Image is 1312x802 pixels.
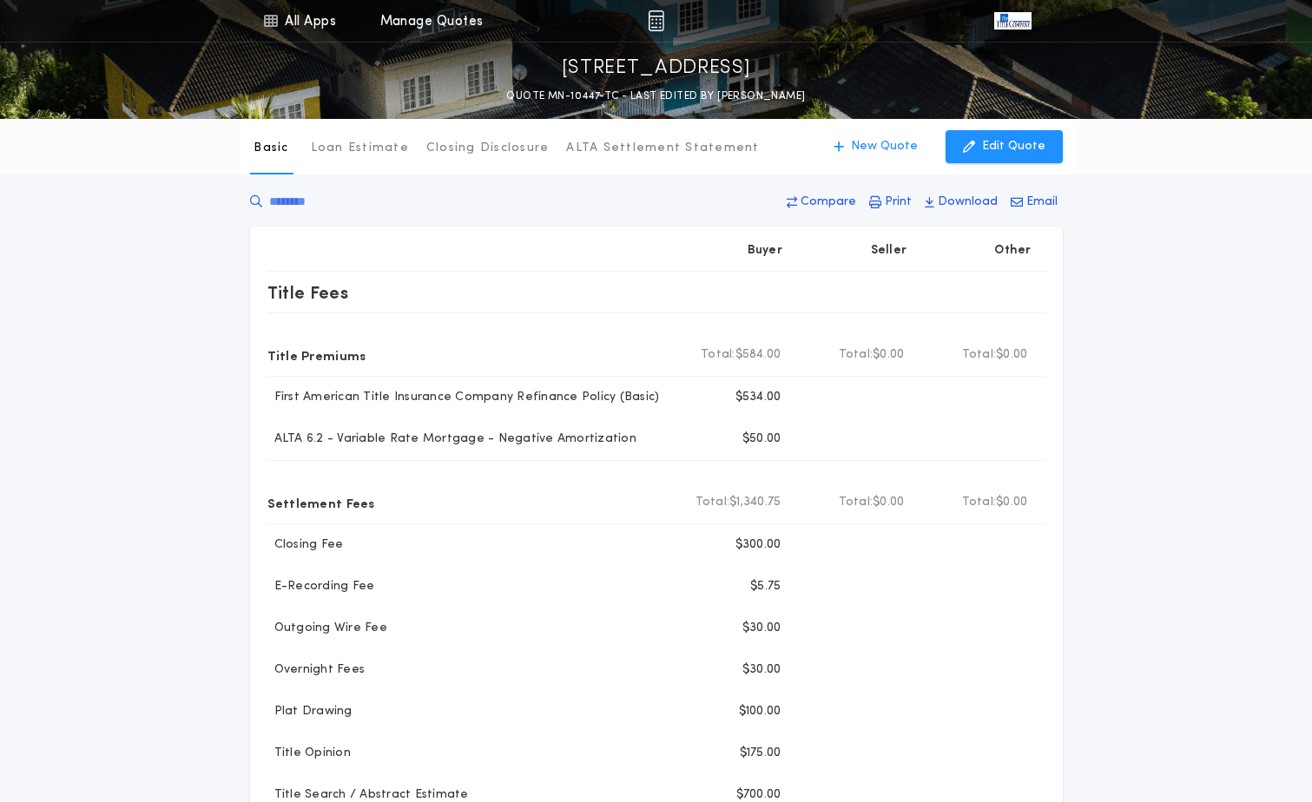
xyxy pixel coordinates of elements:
p: Other [994,242,1031,260]
p: Overnight Fees [267,661,366,679]
p: Compare [801,194,856,211]
p: Loan Estimate [311,140,409,157]
span: $0.00 [873,494,904,511]
b: Total: [839,494,874,511]
b: Total: [701,346,735,364]
p: Print [885,194,912,211]
button: Compare [781,187,861,218]
p: Plat Drawing [267,703,353,720]
p: First American Title Insurance Company Refinance Policy (Basic) [267,389,660,406]
p: $30.00 [742,620,781,637]
button: New Quote [816,130,935,163]
p: ALTA Settlement Statement [566,140,759,157]
img: img [648,10,664,31]
p: Edit Quote [982,138,1045,155]
p: Basic [254,140,288,157]
button: Email [1005,187,1063,218]
p: Closing Fee [267,536,344,554]
p: $175.00 [740,745,781,762]
b: Total: [696,494,730,511]
p: New Quote [851,138,918,155]
p: Download [938,194,998,211]
p: ALTA 6.2 - Variable Rate Mortgage - Negative Amortization [267,431,636,448]
b: Total: [962,494,997,511]
p: $534.00 [735,389,781,406]
p: [STREET_ADDRESS] [562,55,751,82]
p: QUOTE MN-10447-TC - LAST EDITED BY [PERSON_NAME] [506,88,805,105]
p: $50.00 [742,431,781,448]
span: $0.00 [873,346,904,364]
p: Buyer [748,242,782,260]
p: Email [1026,194,1058,211]
b: Total: [839,346,874,364]
p: $300.00 [735,536,781,554]
img: vs-icon [994,12,1031,30]
span: $0.00 [996,346,1027,364]
p: Title Opinion [267,745,351,762]
p: E-Recording Fee [267,578,375,595]
p: Closing Disclosure [426,140,550,157]
p: $30.00 [742,661,781,679]
p: $100.00 [739,703,781,720]
b: Total: [962,346,997,364]
p: $5.75 [750,578,781,595]
span: $1,340.75 [729,494,781,511]
button: Download [920,187,1003,218]
span: $584.00 [735,346,781,364]
span: $0.00 [996,494,1027,511]
button: Edit Quote [946,130,1063,163]
p: Title Premiums [267,341,366,369]
p: Outgoing Wire Fee [267,620,387,637]
p: Title Fees [267,279,349,306]
p: Seller [871,242,907,260]
button: Print [864,187,917,218]
p: Settlement Fees [267,489,375,516]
